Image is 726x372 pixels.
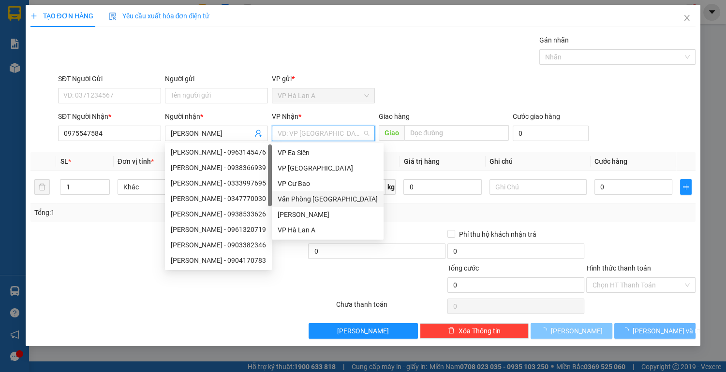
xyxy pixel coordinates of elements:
[123,180,209,194] span: Khác
[34,207,281,218] div: Tổng: 1
[531,323,612,339] button: [PERSON_NAME]
[681,183,691,191] span: plus
[683,14,691,22] span: close
[278,194,378,204] div: Văn Phòng [GEOGRAPHIC_DATA]
[165,253,272,268] div: duyên - 0904170783
[165,191,272,206] div: duy anh - 0347770030
[614,323,696,339] button: [PERSON_NAME] và In
[489,179,587,195] input: Ghi Chú
[459,326,501,336] span: Xóa Thông tin
[403,179,482,195] input: 0
[171,209,266,219] div: [PERSON_NAME] - 0938533626
[335,299,446,316] div: Chưa thanh toán
[448,327,455,335] span: delete
[58,73,161,84] div: SĐT Người Gửi
[109,12,210,20] span: Yêu cầu xuất hóa đơn điện tử
[278,88,369,103] span: VP Hà Lan A
[272,191,384,207] div: Văn Phòng Sài Gòn
[165,206,272,222] div: duyên - 0938533626
[586,264,651,272] label: Hình thức thanh toán
[278,178,378,189] div: VP Cư Bao
[272,145,384,160] div: VP Ea Siên
[171,240,266,250] div: [PERSON_NAME] - 0903382346
[58,111,161,122] div: SĐT Người Nhận
[455,229,540,240] span: Phí thu hộ khách nhận trả
[254,129,262,137] span: user-add
[272,176,384,191] div: VP Cư Bao
[594,157,627,165] span: Cước hàng
[539,36,569,44] label: Gán nhãn
[30,12,93,20] span: TẠO ĐƠN HÀNG
[165,160,272,175] div: duyên - 0938366939
[386,179,396,195] span: kg
[30,13,37,19] span: plus
[622,327,633,334] span: loading
[171,162,266,173] div: [PERSON_NAME] - 0938366939
[165,222,272,237] div: duy anh - 0961320719
[272,207,384,222] div: VP Châu Sơn
[486,152,591,171] th: Ghi chú
[165,237,272,253] div: duy - 0903382346
[171,178,266,188] div: [PERSON_NAME] - 0333997695
[404,125,508,141] input: Dọc đường
[34,179,50,195] button: delete
[272,73,375,84] div: VP gửi
[171,224,266,235] div: [PERSON_NAME] - 0961320719
[278,163,378,173] div: VP [GEOGRAPHIC_DATA]
[551,326,603,336] span: [PERSON_NAME]
[447,264,479,272] span: Tổng cước
[513,113,560,120] label: Cước giao hàng
[165,175,272,191] div: duyên - 0333997695
[272,113,298,120] span: VP Nhận
[171,255,266,266] div: [PERSON_NAME] - 0904170783
[278,209,378,220] div: [PERSON_NAME]
[171,193,266,204] div: [PERSON_NAME] - 0347770030
[60,157,68,165] span: SL
[513,126,589,141] input: Cước giao hàng
[337,326,389,336] span: [PERSON_NAME]
[118,157,154,165] span: Đơn vị tính
[680,179,692,195] button: plus
[309,323,418,339] button: [PERSON_NAME]
[379,113,410,120] span: Giao hàng
[165,111,268,122] div: Người nhận
[272,222,384,238] div: VP Hà Lan A
[420,323,529,339] button: deleteXóa Thông tin
[540,327,551,334] span: loading
[278,147,378,158] div: VP Ea Siên
[278,225,378,235] div: VP Hà Lan A
[171,147,266,157] div: [PERSON_NAME] - 0963145476
[165,144,272,160] div: duy - 0963145476
[403,157,439,165] span: Giá trị hàng
[379,125,404,141] span: Giao
[272,160,384,176] div: VP Bình Hòa
[673,5,700,32] button: Close
[165,73,268,84] div: Người gửi
[633,326,700,336] span: [PERSON_NAME] và In
[109,13,117,20] img: icon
